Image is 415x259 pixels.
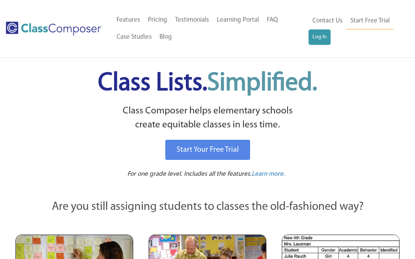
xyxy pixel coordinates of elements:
p: Are you still assigning students to classes the old-fashioned way? [15,199,400,216]
a: Log In [309,29,331,45]
img: Class Composer [6,22,101,36]
span: Learn more. [252,171,285,177]
a: Learn more. [252,170,285,179]
a: Testimonials [171,12,213,29]
p: Class Composer helps elementary schools create equitable classes in less time. [9,104,406,132]
a: Contact Us [309,12,346,29]
span: Simplified. [207,71,317,96]
a: Features [113,12,144,29]
a: Learning Portal [213,12,263,29]
span: For one grade level. Includes all the features. [127,171,252,177]
a: Start Free Trial [346,12,394,30]
a: Blog [156,29,176,46]
a: Start Your Free Trial [165,140,250,160]
span: Start Your Free Trial [177,146,239,154]
a: FAQ [263,12,282,29]
nav: Header Menu [309,12,404,45]
span: Class Lists. [98,71,317,96]
a: Pricing [144,12,171,29]
a: Case Studies [113,29,156,46]
nav: Header Menu [113,12,309,46]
